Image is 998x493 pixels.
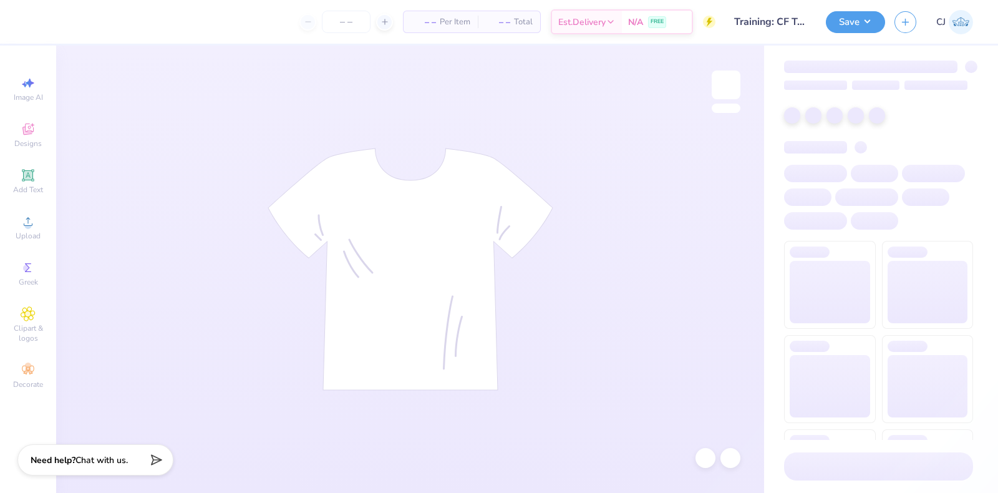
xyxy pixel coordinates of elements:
span: Add Text [13,185,43,195]
a: CJ [936,10,973,34]
span: Upload [16,231,41,241]
span: FREE [651,17,664,26]
span: Total [514,16,533,29]
span: N/A [628,16,643,29]
input: – – [322,11,371,33]
input: Untitled Design [725,9,816,34]
span: Est. Delivery [558,16,606,29]
img: tee-skeleton.svg [268,148,553,391]
span: – – [485,16,510,29]
span: Clipart & logos [6,323,50,343]
span: Per Item [440,16,470,29]
span: Chat with us. [75,454,128,466]
span: Designs [14,139,42,149]
span: – – [411,16,436,29]
img: Carljude Jashper Liwanag [949,10,973,34]
button: Save [826,11,885,33]
span: Image AI [14,92,43,102]
strong: Need help? [31,454,75,466]
span: CJ [936,15,946,29]
span: Greek [19,277,38,287]
span: Decorate [13,379,43,389]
